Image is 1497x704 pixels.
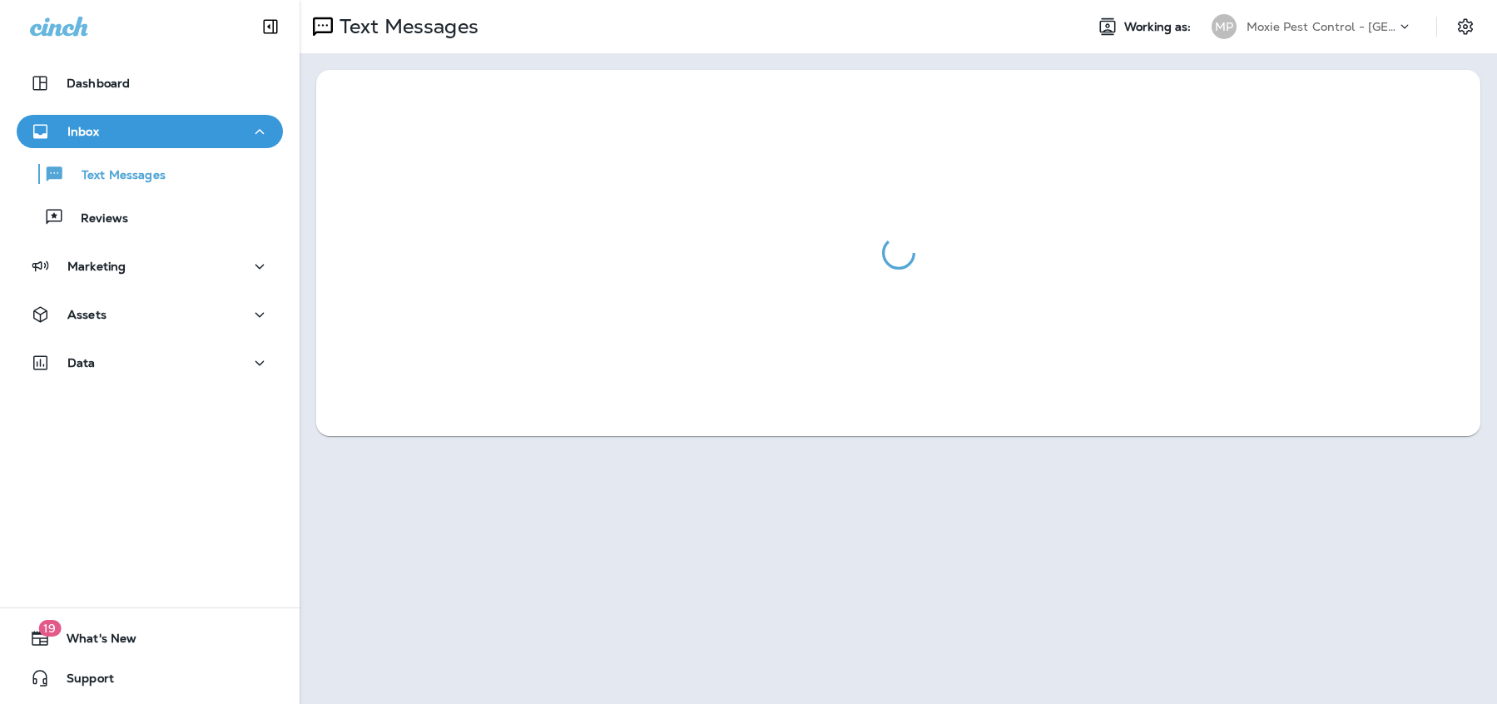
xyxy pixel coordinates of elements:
span: What's New [50,632,136,652]
span: 19 [38,620,61,637]
p: Assets [67,308,107,321]
button: Marketing [17,250,283,283]
button: Collapse Sidebar [247,10,294,43]
button: Data [17,346,283,379]
span: Working as: [1124,20,1195,34]
button: 19What's New [17,622,283,655]
p: Inbox [67,125,99,138]
p: Data [67,356,96,369]
p: Marketing [67,260,126,273]
button: Dashboard [17,67,283,100]
p: Text Messages [333,14,478,39]
p: Reviews [64,211,128,227]
div: MP [1212,14,1237,39]
button: Reviews [17,200,283,235]
button: Support [17,662,283,695]
button: Settings [1450,12,1480,42]
button: Assets [17,298,283,331]
span: Support [50,672,114,692]
p: Moxie Pest Control - [GEOGRAPHIC_DATA] [1247,20,1396,33]
button: Text Messages [17,156,283,191]
p: Text Messages [65,168,166,184]
button: Inbox [17,115,283,148]
p: Dashboard [67,77,130,90]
